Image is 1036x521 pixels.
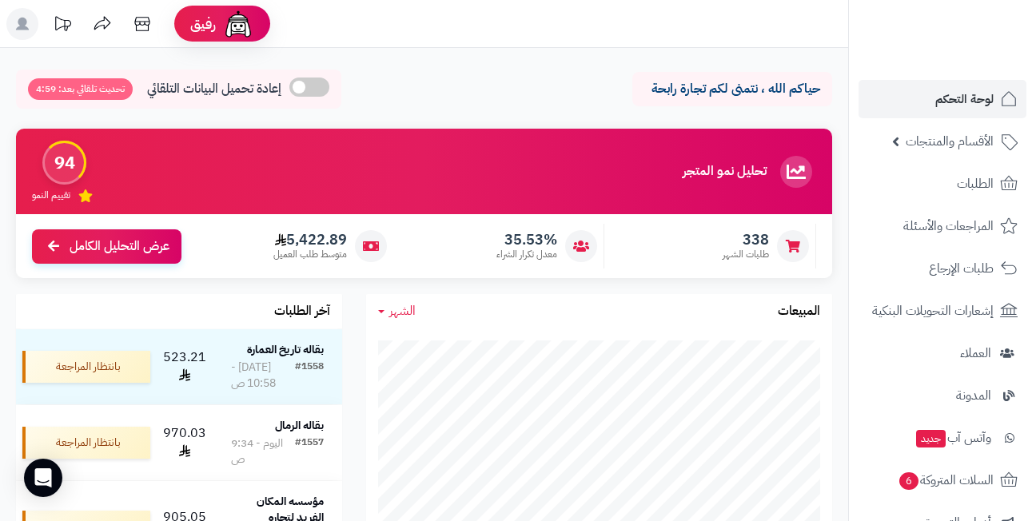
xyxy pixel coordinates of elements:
a: لوحة التحكم [859,80,1026,118]
div: اليوم - 9:34 ص [231,435,294,467]
div: بانتظار المراجعة [22,427,150,459]
span: طلبات الشهر [723,248,769,261]
a: عرض التحليل الكامل [32,229,181,264]
span: تقييم النمو [32,189,70,202]
a: الطلبات [859,165,1026,203]
span: رفيق [190,14,216,34]
span: الأقسام والمنتجات [906,130,994,153]
img: logo-2.png [927,21,1021,54]
a: المدونة [859,376,1026,415]
span: السلات المتروكة [898,469,994,491]
td: 523.21 [157,329,213,404]
td: 970.03 [157,405,213,480]
span: لوحة التحكم [935,88,994,110]
span: جديد [916,430,946,447]
strong: بقاله تاريخ العمارة [247,341,324,358]
span: العملاء [960,342,991,364]
div: #1558 [295,360,324,392]
a: وآتس آبجديد [859,419,1026,457]
span: 338 [723,231,769,249]
span: إعادة تحميل البيانات التلقائي [147,80,281,98]
span: معدل تكرار الشراء [496,248,557,261]
strong: بقاله الرمال [275,417,324,434]
h3: آخر الطلبات [274,304,330,319]
span: تحديث تلقائي بعد: 4:59 [28,78,133,100]
p: حياكم الله ، نتمنى لكم تجارة رابحة [644,80,820,98]
span: متوسط طلب العميل [273,248,347,261]
span: عرض التحليل الكامل [70,237,169,256]
a: الشهر [378,302,416,320]
span: 35.53% [496,231,557,249]
div: Open Intercom Messenger [24,459,62,497]
span: طلبات الإرجاع [929,257,994,280]
a: العملاء [859,334,1026,372]
h3: تحليل نمو المتجر [683,165,767,179]
span: 6 [899,471,919,491]
span: المراجعات والأسئلة [903,215,994,237]
a: إشعارات التحويلات البنكية [859,292,1026,330]
span: وآتس آب [914,427,991,449]
span: المدونة [956,384,991,407]
span: إشعارات التحويلات البنكية [872,300,994,322]
a: طلبات الإرجاع [859,249,1026,288]
a: تحديثات المنصة [42,8,82,44]
a: المراجعات والأسئلة [859,207,1026,245]
a: السلات المتروكة6 [859,461,1026,499]
div: #1557 [295,435,324,467]
img: ai-face.png [222,8,254,40]
span: 5,422.89 [273,231,347,249]
span: الطلبات [957,173,994,195]
span: الشهر [389,301,416,320]
h3: المبيعات [778,304,820,319]
div: بانتظار المراجعة [22,351,150,383]
div: [DATE] - 10:58 ص [231,360,294,392]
